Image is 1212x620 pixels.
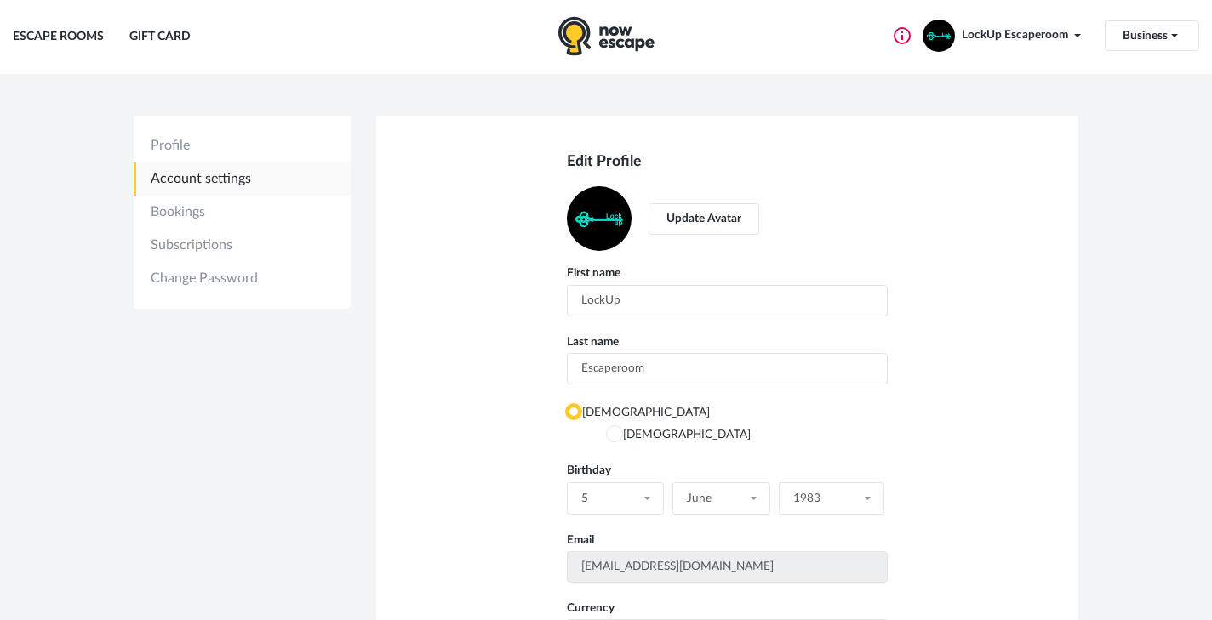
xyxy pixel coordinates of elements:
[123,16,197,58] a: Gift Card
[134,162,351,196] a: Account settings
[13,16,110,58] a: Escape rooms
[567,285,889,316] input: John
[625,424,751,443] label: [DEMOGRAPHIC_DATA]
[649,203,759,235] div: Update Avatar
[567,353,889,384] input: John
[923,20,955,52] img: LockUp Escaperoom
[567,405,578,416] input: [DEMOGRAPHIC_DATA]
[567,186,632,251] img: LockUp Escaperoom
[554,333,901,350] label: Last name
[554,600,901,617] label: Currency
[134,229,351,262] a: Subscriptions
[567,551,889,583] input: E-mail
[1105,20,1199,52] button: Business
[558,16,655,56] img: logo
[567,153,889,169] h5: Edit Profile
[134,129,351,162] a: Profile
[134,196,351,229] a: Bookings
[134,262,351,295] a: Change Password
[962,29,1068,41] span: LockUp Escaperoom
[554,264,901,282] label: First name
[584,401,710,421] label: [DEMOGRAPHIC_DATA]
[894,27,911,44] img: Info
[554,532,901,549] label: Email
[608,427,619,438] input: [DEMOGRAPHIC_DATA]
[567,462,611,479] label: Birthday
[962,20,1101,44] button: LockUp Escaperoom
